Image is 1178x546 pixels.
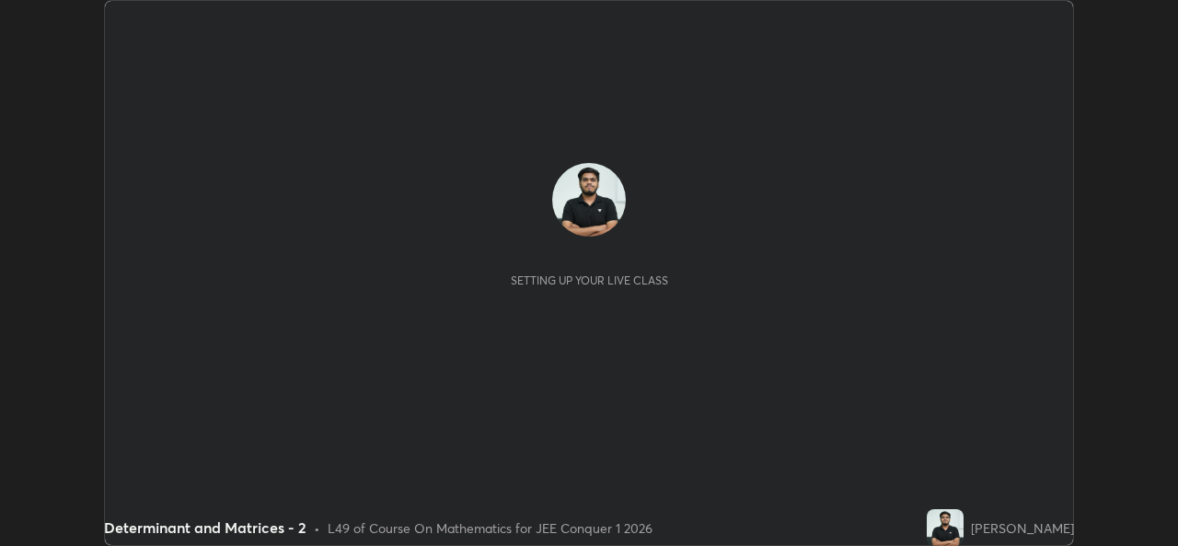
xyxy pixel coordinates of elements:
[104,517,306,539] div: Determinant and Matrices - 2
[328,518,653,538] div: L49 of Course On Mathematics for JEE Conquer 1 2026
[971,518,1074,538] div: [PERSON_NAME]
[552,163,626,237] img: 2098fab6df0148f7b77d104cf44fdb37.jpg
[314,518,320,538] div: •
[511,273,668,287] div: Setting up your live class
[927,509,964,546] img: 2098fab6df0148f7b77d104cf44fdb37.jpg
